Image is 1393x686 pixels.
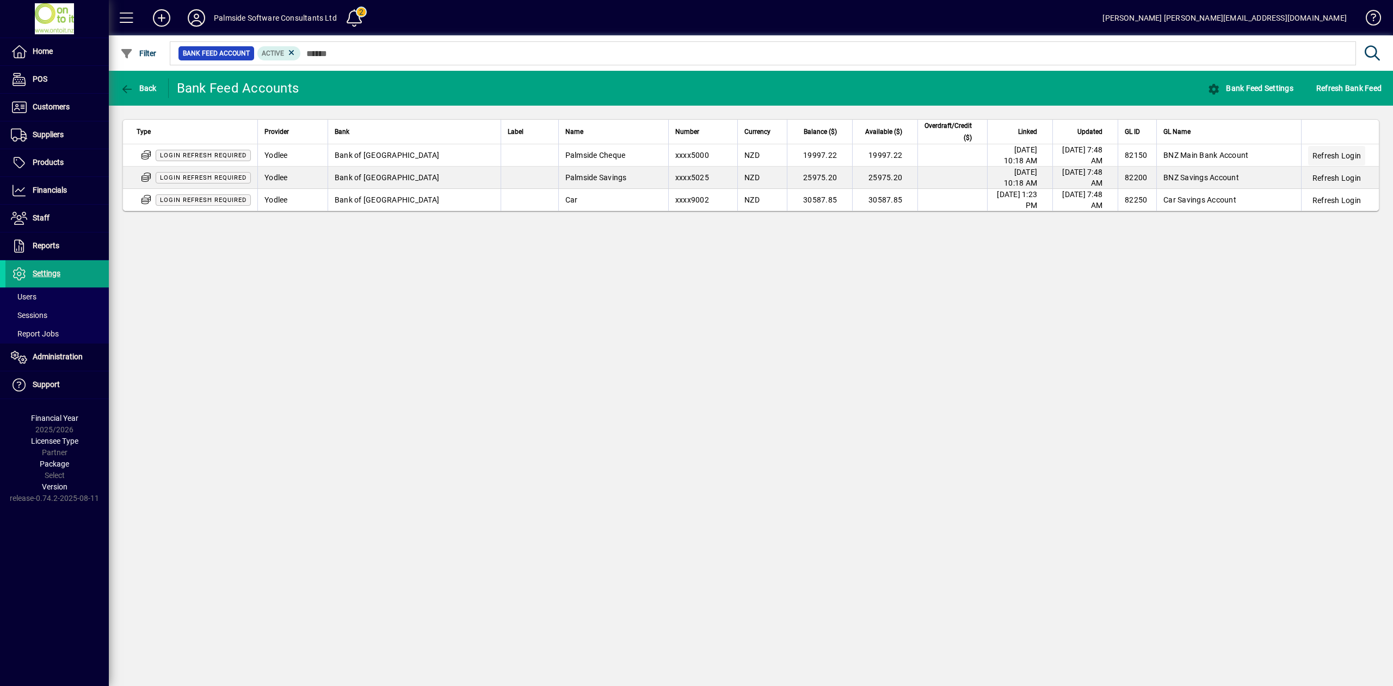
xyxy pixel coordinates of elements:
td: 19997.22 [787,144,852,167]
div: [PERSON_NAME] [PERSON_NAME][EMAIL_ADDRESS][DOMAIN_NAME] [1102,9,1347,27]
span: BNZ Savings Account [1163,173,1239,182]
td: [DATE] 7:48 AM [1052,167,1118,189]
button: Refresh Login [1308,146,1365,166]
td: [DATE] 10:18 AM [987,167,1052,189]
app-status-label: Multi-factor authentication (MFA) refresh required [156,150,251,159]
span: Currency [744,126,771,138]
span: xxxx5025 [675,173,709,182]
a: Suppliers [5,121,109,149]
span: Balance ($) [804,126,837,138]
span: Sessions [11,311,47,320]
span: Number [675,126,699,138]
span: Name [565,126,583,138]
a: Products [5,149,109,176]
a: Home [5,38,109,65]
button: Back [118,78,159,98]
div: Label [508,126,551,138]
span: Car [565,195,578,204]
a: Administration [5,344,109,371]
span: 82200 [1125,173,1147,182]
span: Customers [33,102,70,111]
span: Refresh Bank Feed [1316,79,1382,97]
span: Updated [1077,126,1102,138]
span: Type [137,126,151,138]
div: Number [675,126,731,138]
span: Bank of [GEOGRAPHIC_DATA] [335,151,439,160]
span: Provider [264,126,289,138]
span: Login refresh required [160,197,246,204]
span: NZD [744,195,760,204]
a: Knowledge Base [1358,2,1379,38]
button: Bank Feed Settings [1205,78,1296,98]
span: Label [508,126,523,138]
mat-chip: Activation Status: Active [257,46,301,60]
span: Version [42,482,67,491]
span: xxxx5000 [675,151,709,160]
div: Palmside Software Consultants Ltd [214,9,337,27]
div: Name [565,126,662,138]
span: BNZ Main Bank Account [1163,151,1248,160]
div: Balance ($) [794,126,847,138]
span: Login refresh required [160,174,246,181]
div: Bank Feed Accounts [177,79,299,97]
div: Linked [994,126,1047,138]
app-page-header-button: Back [109,78,169,98]
span: Users [11,292,36,301]
div: Currency [744,126,780,138]
span: Bank Feed Settings [1207,84,1293,93]
span: Settings [33,269,60,278]
span: Home [33,47,53,56]
td: 25975.20 [787,167,852,189]
span: Refresh Login [1312,195,1361,206]
span: Available ($) [865,126,902,138]
span: Support [33,380,60,389]
span: POS [33,75,47,83]
a: Sessions [5,306,109,324]
div: GL Name [1163,126,1295,138]
span: Filter [120,49,157,58]
span: Report Jobs [11,329,59,338]
span: NZD [744,151,760,160]
div: Updated [1059,126,1112,138]
span: NZD [744,173,760,182]
span: Financial Year [31,414,78,422]
span: Bank of [GEOGRAPHIC_DATA] [335,195,439,204]
span: Financials [33,186,67,194]
div: Type [137,126,251,138]
button: Refresh Login [1308,168,1365,188]
td: [DATE] 10:18 AM [987,144,1052,167]
a: Financials [5,177,109,204]
span: Yodlee [264,151,288,160]
span: Products [33,158,64,167]
span: Login refresh required [160,152,246,159]
span: Linked [1018,126,1037,138]
span: 82150 [1125,151,1147,160]
td: [DATE] 7:48 AM [1052,144,1118,167]
a: Reports [5,232,109,260]
a: Users [5,287,109,306]
span: Car Savings Account [1163,195,1236,204]
span: Staff [33,213,50,222]
span: Reports [33,241,59,250]
td: [DATE] 7:48 AM [1052,189,1118,211]
span: 82250 [1125,195,1147,204]
span: Bank [335,126,349,138]
button: Add [144,8,179,28]
span: Package [40,460,69,468]
td: 25975.20 [852,167,917,189]
span: GL Name [1163,126,1191,138]
span: Refresh Login [1312,150,1361,161]
div: GL ID [1125,126,1150,138]
span: Palmside Savings [565,173,627,182]
span: Administration [33,352,83,361]
td: 30587.85 [787,189,852,211]
button: Profile [179,8,214,28]
span: Back [120,84,157,93]
button: Refresh Login [1308,191,1365,210]
span: Licensee Type [31,437,78,445]
span: xxxx9002 [675,195,709,204]
span: Bank Feed Account [183,48,250,59]
span: Palmside Cheque [565,151,626,160]
td: [DATE] 1:23 PM [987,189,1052,211]
span: Yodlee [264,195,288,204]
